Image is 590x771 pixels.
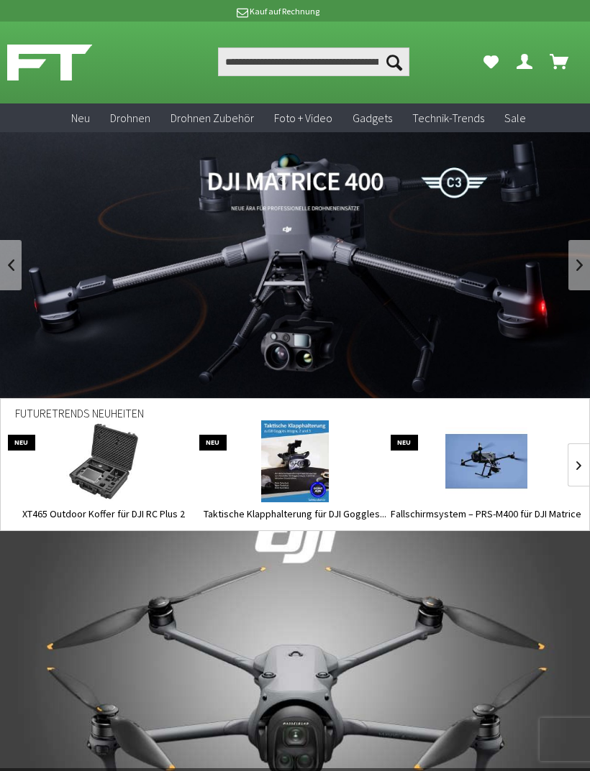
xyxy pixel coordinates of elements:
span: Drohnen [110,111,150,125]
img: XT465 Outdoor Koffer für DJI RC Plus 2 Controller [63,420,145,502]
a: Dein Konto [511,47,540,76]
a: Gadgets [342,103,402,133]
span: Sale [504,111,526,125]
span: Neu [71,111,90,125]
input: Produkt, Marke, Kategorie, EAN, Artikelnummer… [218,47,410,76]
a: Foto + Video [264,103,342,133]
a: Fallschirmsystem – PRS-M400 für DJI Matrice 400 [391,507,582,535]
a: Technik-Trends [402,103,494,133]
span: Gadgets [353,111,392,125]
a: Neu [61,103,100,133]
a: Sale [494,103,536,133]
img: Shop Futuretrends - zur Startseite wechseln [7,45,92,80]
a: Drohnen [100,103,160,133]
span: Technik-Trends [412,111,484,125]
img: Taktische Klapphalterung für DJI Goggles Integra, 2 und 3 [261,420,328,502]
a: XT465 Outdoor Koffer für DJI RC Plus 2 Controller [8,507,199,535]
div: Futuretrends Neuheiten [15,399,575,438]
img: Fallschirmsystem – PRS-M400 für DJI Matrice 400 [445,420,527,502]
span: Drohnen Zubehör [171,111,254,125]
span: Foto + Video [274,111,332,125]
button: Suchen [379,47,409,76]
a: Drohnen Zubehör [160,103,264,133]
a: Warenkorb [545,47,574,76]
a: Taktische Klapphalterung für DJI Goggles... [199,507,391,535]
a: Meine Favoriten [476,47,505,76]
